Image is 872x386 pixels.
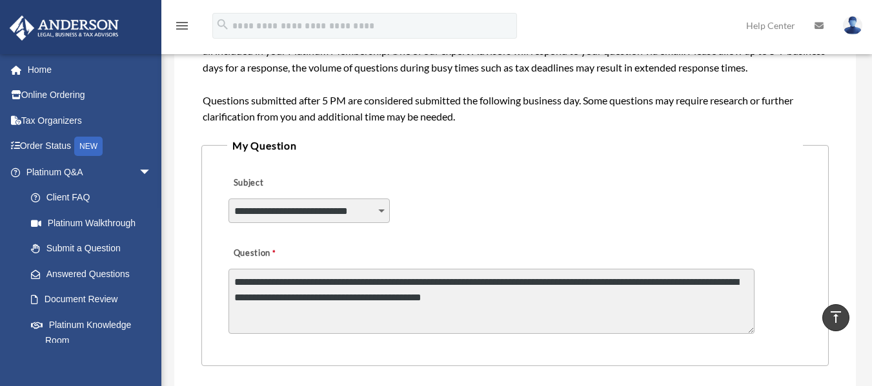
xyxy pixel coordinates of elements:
[18,261,171,287] a: Answered Questions
[828,309,844,325] i: vertical_align_top
[74,137,103,156] div: NEW
[18,185,171,211] a: Client FAQ
[139,159,165,186] span: arrow_drop_down
[228,175,351,193] label: Subject
[9,133,171,160] a: Order StatusNEW
[227,137,803,155] legend: My Question
[18,312,171,353] a: Platinum Knowledge Room
[9,159,171,185] a: Platinum Q&Aarrow_drop_down
[216,17,230,32] i: search
[174,23,190,34] a: menu
[9,82,171,108] a: Online Ordering
[18,210,171,236] a: Platinum Walkthrough
[6,15,123,41] img: Anderson Advisors Platinum Portal
[9,108,171,133] a: Tax Organizers
[822,304,849,331] a: vertical_align_top
[228,245,329,263] label: Question
[9,57,171,82] a: Home
[174,18,190,34] i: menu
[843,16,862,35] img: User Pic
[18,236,165,262] a: Submit a Question
[18,287,171,313] a: Document Review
